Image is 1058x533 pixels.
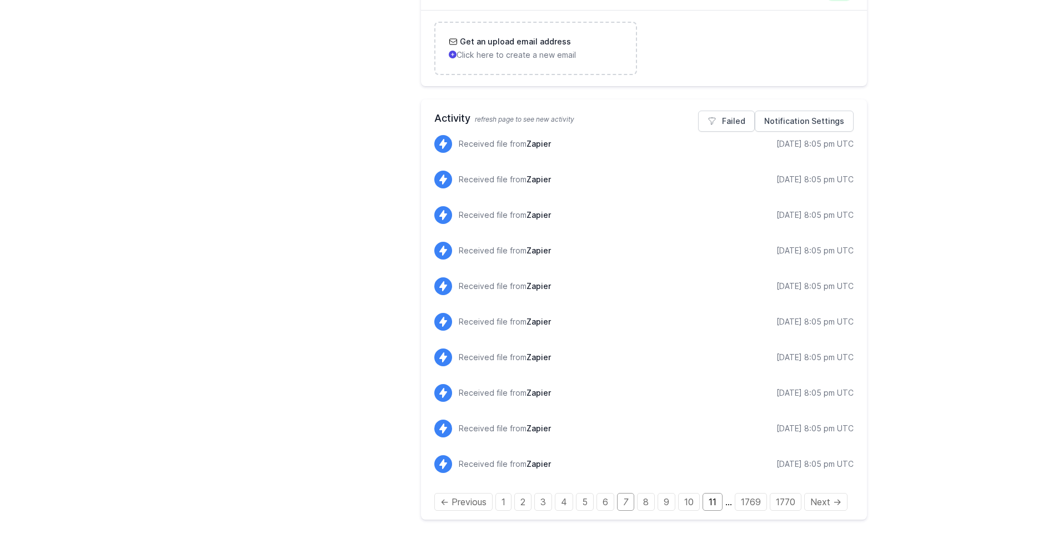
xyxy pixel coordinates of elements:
[527,175,551,184] span: Zapier
[434,111,854,126] h2: Activity
[435,23,636,74] a: Get an upload email address Click here to create a new email
[555,493,573,511] a: Page 4
[459,174,551,185] p: Received file from
[776,281,854,292] div: [DATE] 8:05 pm UTC
[449,49,623,61] p: Click here to create a new email
[776,174,854,185] div: [DATE] 8:05 pm UTC
[459,245,551,256] p: Received file from
[725,496,732,507] span: …
[1002,477,1045,520] iframe: Drift Widget Chat Controller
[458,36,571,47] h3: Get an upload email address
[459,138,551,150] p: Received file from
[534,493,552,511] a: Page 3
[527,424,551,433] span: Zapier
[776,138,854,150] div: [DATE] 8:05 pm UTC
[776,352,854,363] div: [DATE] 8:05 pm UTC
[527,281,551,291] span: Zapier
[776,423,854,434] div: [DATE] 8:05 pm UTC
[459,387,551,398] p: Received file from
[804,493,848,511] a: Next page
[678,493,700,511] a: Page 10
[527,210,551,220] span: Zapier
[514,493,531,511] a: Page 2
[475,115,574,123] span: refresh page to see new activity
[459,459,551,470] p: Received file from
[459,281,551,292] p: Received file from
[459,352,551,363] p: Received file from
[527,317,551,326] span: Zapier
[434,493,493,511] a: Previous page
[776,245,854,256] div: [DATE] 8:05 pm UTC
[776,459,854,470] div: [DATE] 8:05 pm UTC
[637,493,655,511] a: Page 8
[617,493,634,511] em: Page 7
[698,111,755,132] a: Failed
[459,316,551,327] p: Received file from
[658,493,675,511] a: Page 9
[527,352,551,362] span: Zapier
[596,493,614,511] a: Page 6
[735,493,767,511] a: Page 1769
[459,210,551,221] p: Received file from
[576,493,594,511] a: Page 5
[527,246,551,255] span: Zapier
[527,139,551,148] span: Zapier
[459,423,551,434] p: Received file from
[527,459,551,469] span: Zapier
[776,316,854,327] div: [DATE] 8:05 pm UTC
[434,495,854,509] div: Pagination
[776,387,854,398] div: [DATE] 8:05 pm UTC
[703,493,723,511] a: Page 11
[776,210,854,221] div: [DATE] 8:05 pm UTC
[755,111,854,132] a: Notification Settings
[495,493,512,511] a: Page 1
[770,493,801,511] a: Page 1770
[527,388,551,397] span: Zapier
